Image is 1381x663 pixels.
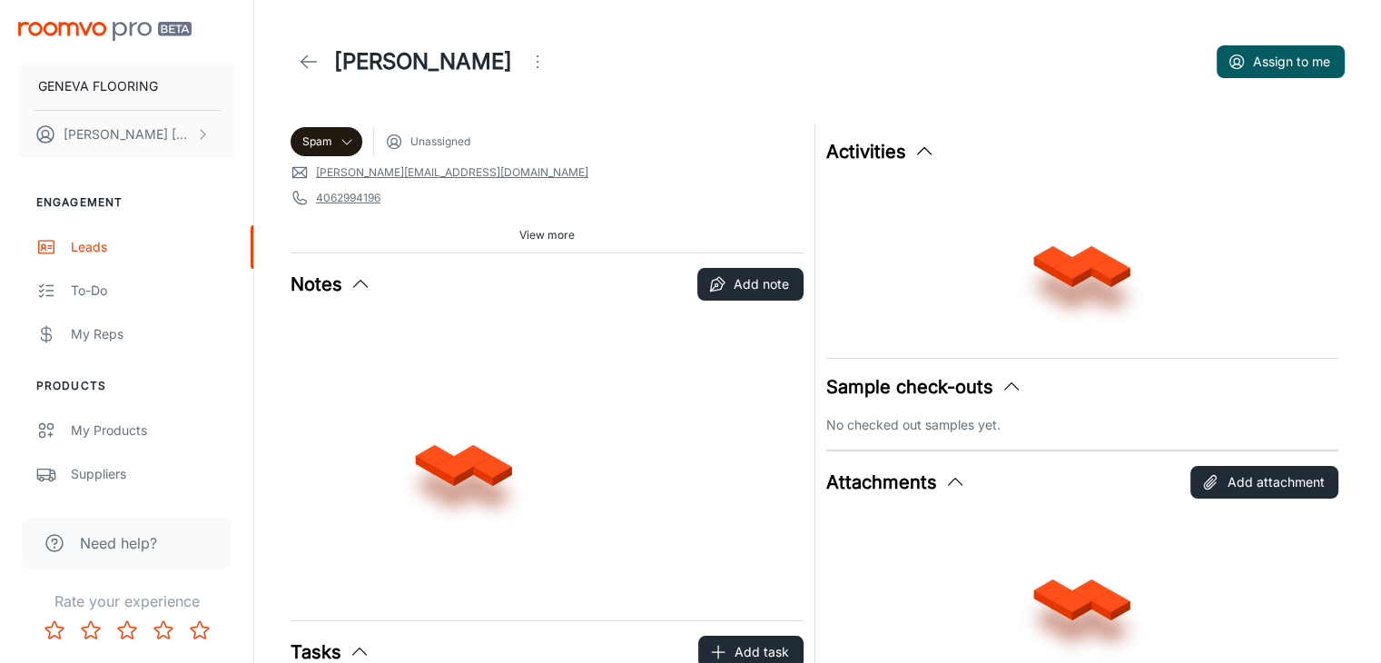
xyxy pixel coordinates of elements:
[182,612,218,648] button: Rate 5 star
[73,612,109,648] button: Rate 2 star
[519,44,556,80] button: Open menu
[18,111,235,158] button: [PERSON_NAME] [PERSON_NAME]
[71,237,235,257] div: Leads
[18,63,235,110] button: GENEVA FLOORING
[519,227,575,243] span: View more
[826,138,935,165] button: Activities
[1217,45,1345,78] button: Assign to me
[71,281,235,301] div: To-do
[36,612,73,648] button: Rate 1 star
[826,415,1339,435] p: No checked out samples yet.
[71,421,235,440] div: My Products
[291,127,362,156] div: Spam
[410,134,470,150] span: Unassigned
[109,612,145,648] button: Rate 3 star
[15,590,239,612] p: Rate your experience
[826,373,1022,401] button: Sample check-outs
[291,271,371,298] button: Notes
[64,124,192,144] p: [PERSON_NAME] [PERSON_NAME]
[826,469,966,496] button: Attachments
[71,324,235,344] div: My Reps
[316,190,380,206] a: 4062994196
[316,164,588,181] a: [PERSON_NAME][EMAIL_ADDRESS][DOMAIN_NAME]
[80,532,157,554] span: Need help?
[145,612,182,648] button: Rate 4 star
[1190,466,1338,499] button: Add attachment
[697,268,804,301] button: Add note
[302,134,332,150] span: Spam
[18,22,192,41] img: Roomvo PRO Beta
[512,222,582,249] button: View more
[71,464,235,484] div: Suppliers
[334,45,512,78] h1: [PERSON_NAME]
[38,76,158,96] p: GENEVA FLOORING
